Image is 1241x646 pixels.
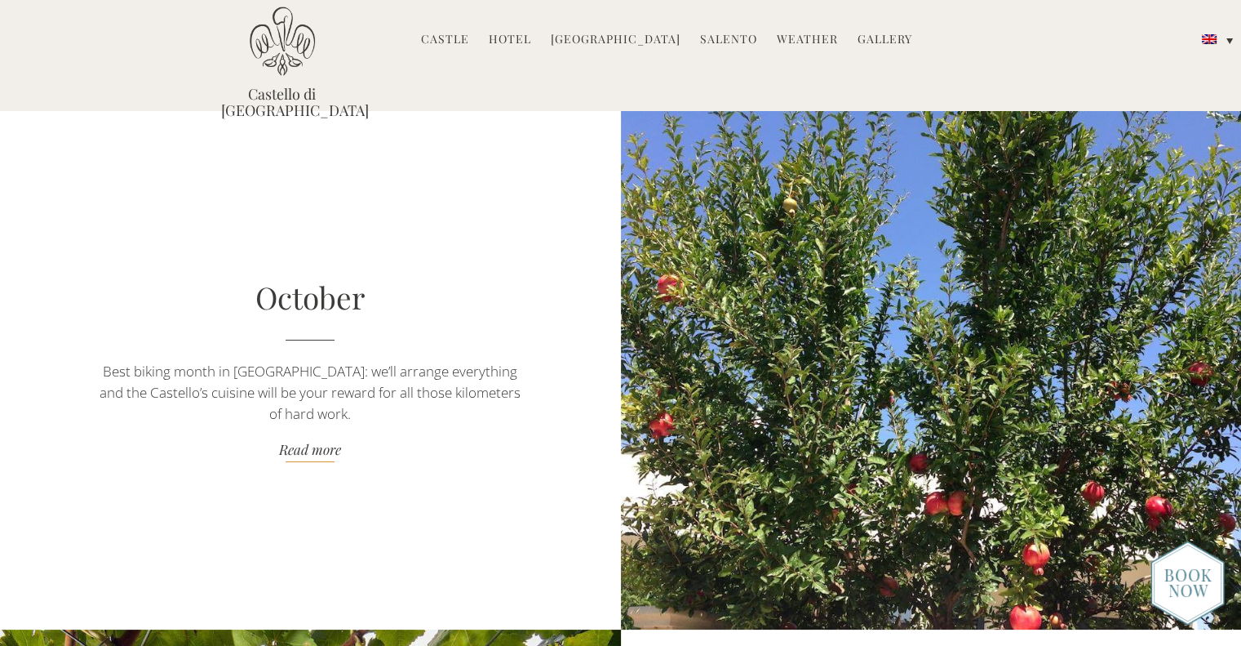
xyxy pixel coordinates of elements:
[421,31,469,50] a: Castle
[93,440,527,462] a: Read more
[551,31,680,50] a: [GEOGRAPHIC_DATA]
[250,7,315,76] img: Castello di Ugento
[700,31,757,50] a: Salento
[93,361,527,425] p: Best biking month in [GEOGRAPHIC_DATA]: we’ll arrange everything and the Castello’s cuisine will ...
[255,277,365,317] a: October
[1150,541,1225,626] img: new-booknow.png
[858,31,912,50] a: Gallery
[1202,34,1217,44] img: English
[489,31,531,50] a: Hotel
[221,86,343,118] a: Castello di [GEOGRAPHIC_DATA]
[777,31,838,50] a: Weather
